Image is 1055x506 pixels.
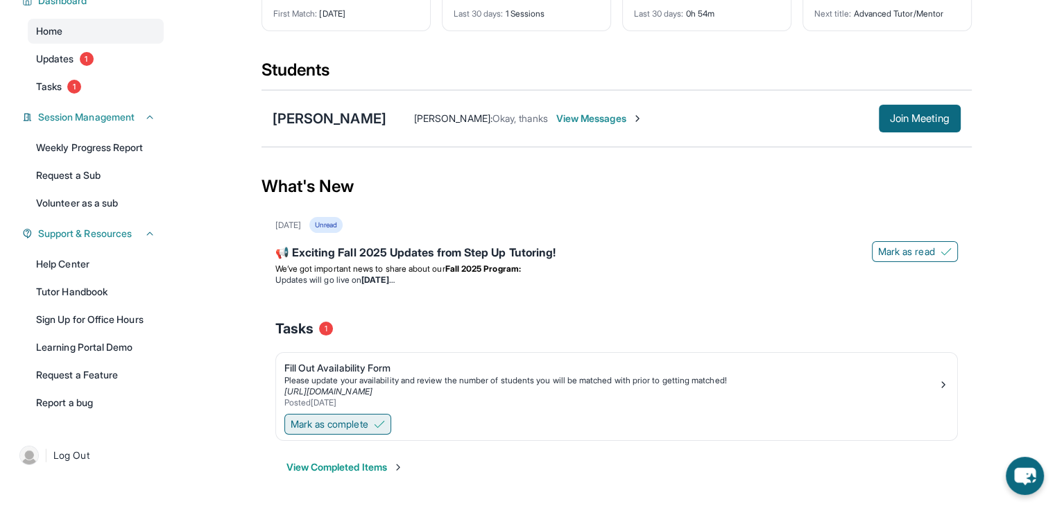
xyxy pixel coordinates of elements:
span: View Messages [556,112,643,125]
span: Tasks [36,80,62,94]
span: | [44,447,48,464]
a: [URL][DOMAIN_NAME] [284,386,372,396]
a: Tutor Handbook [28,279,164,304]
span: 1 [80,52,94,66]
span: Support & Resources [38,227,132,241]
div: Unread [309,217,343,233]
img: Chevron-Right [632,113,643,124]
span: Next title : [814,8,852,19]
div: [DATE] [275,220,301,231]
span: 1 [67,80,81,94]
div: Fill Out Availability Form [284,361,938,375]
button: chat-button [1006,457,1044,495]
div: Students [261,59,972,89]
img: Mark as read [941,246,952,257]
span: Home [36,24,62,38]
span: Last 30 days : [454,8,504,19]
a: |Log Out [14,440,164,471]
span: Session Management [38,110,135,124]
span: Updates [36,52,74,66]
button: Support & Resources [33,227,155,241]
span: Mark as read [878,245,935,259]
div: Posted [DATE] [284,397,938,408]
strong: Fall 2025 Program: [445,263,521,274]
a: Fill Out Availability FormPlease update your availability and review the number of students you w... [276,353,957,411]
button: View Completed Items [286,460,404,474]
a: Weekly Progress Report [28,135,164,160]
span: Mark as complete [291,417,368,431]
a: Learning Portal Demo [28,335,164,360]
button: Session Management [33,110,155,124]
span: Last 30 days : [634,8,684,19]
span: We’ve got important news to share about our [275,263,445,274]
a: Volunteer as a sub [28,191,164,216]
button: Mark as complete [284,414,391,435]
a: Home [28,19,164,44]
span: Tasks [275,319,314,338]
span: Okay, thanks [492,112,548,124]
a: Request a Sub [28,163,164,188]
button: Mark as read [872,241,958,262]
div: 📢 Exciting Fall 2025 Updates from Step Up Tutoring! [275,244,958,263]
a: Report a bug [28,390,164,415]
span: Join Meeting [890,114,950,123]
span: First Match : [273,8,318,19]
button: Join Meeting [879,105,961,132]
a: Sign Up for Office Hours [28,307,164,332]
span: 1 [319,322,333,335]
li: Updates will go live on [275,274,958,286]
span: Log Out [53,448,89,462]
a: Help Center [28,252,164,277]
div: What's New [261,156,972,217]
img: user-img [19,446,39,465]
span: [PERSON_NAME] : [414,112,492,124]
div: [PERSON_NAME] [273,109,386,128]
img: Mark as complete [374,419,385,430]
a: Request a Feature [28,363,164,387]
a: Tasks1 [28,74,164,99]
a: Updates1 [28,46,164,71]
strong: [DATE] [361,274,394,285]
div: Please update your availability and review the number of students you will be matched with prior ... [284,375,938,386]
